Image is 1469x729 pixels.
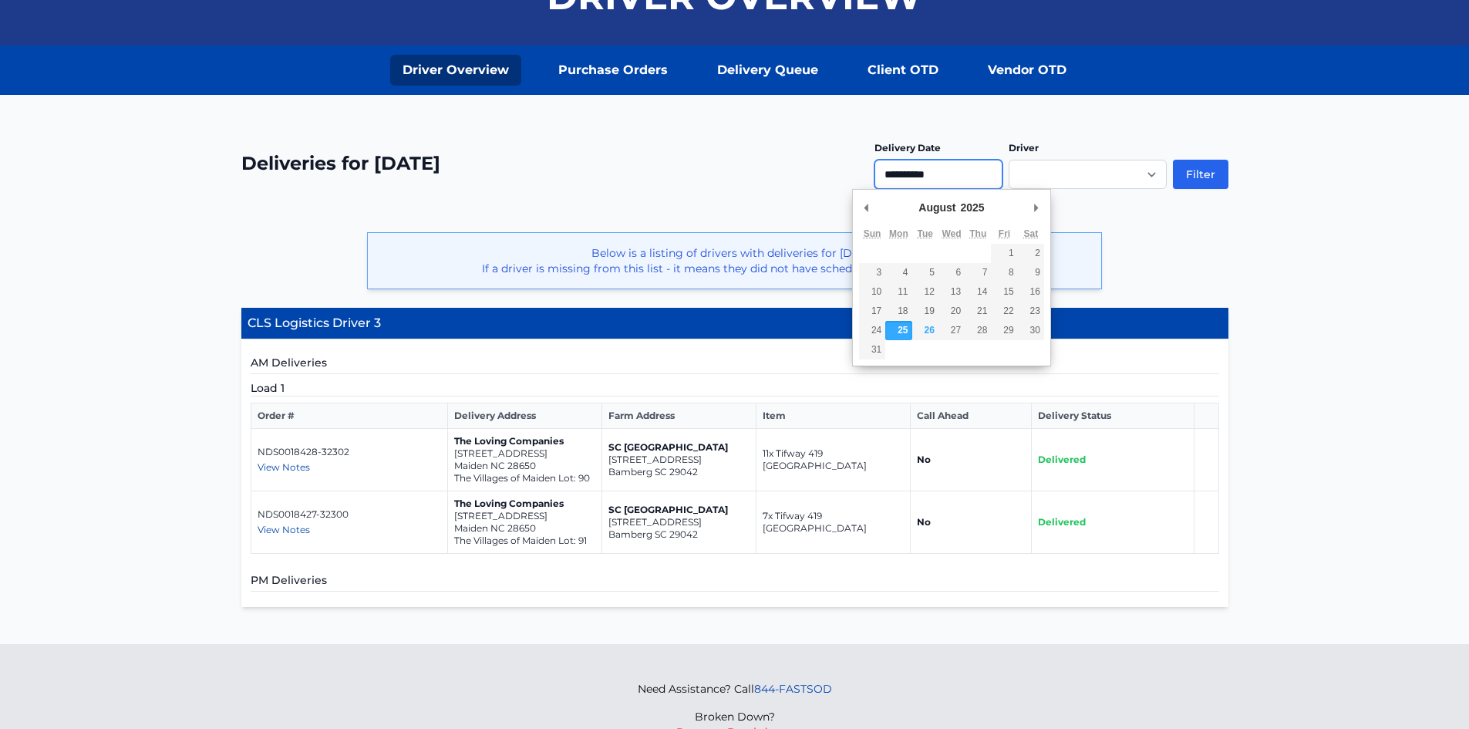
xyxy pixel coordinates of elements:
a: Delivery Queue [705,55,831,86]
p: Maiden NC 28650 [454,522,595,535]
p: [STREET_ADDRESS] [454,510,595,522]
td: 11x Tifway 419 [GEOGRAPHIC_DATA] [756,429,910,491]
div: 2025 [959,196,987,219]
button: 1 [991,244,1017,263]
h2: Deliveries for [DATE] [241,151,440,176]
span: Delivered [1038,454,1086,465]
p: NDS0018428-32302 [258,446,441,458]
button: 14 [965,282,991,302]
button: 10 [859,282,885,302]
p: The Villages of Maiden Lot: 91 [454,535,595,547]
h5: PM Deliveries [251,572,1219,592]
button: 15 [991,282,1017,302]
button: 19 [912,302,938,321]
button: 26 [912,321,938,340]
button: 9 [1018,263,1044,282]
abbr: Saturday [1023,228,1038,239]
p: Bamberg SC 29042 [608,466,750,478]
p: SC [GEOGRAPHIC_DATA] [608,504,750,516]
input: Use the arrow keys to pick a date [874,160,1002,189]
button: 28 [965,321,991,340]
strong: No [917,454,931,465]
button: 8 [991,263,1017,282]
th: Item [756,403,910,429]
button: 13 [938,282,965,302]
abbr: Friday [999,228,1010,239]
strong: No [917,516,931,528]
p: The Loving Companies [454,435,595,447]
p: Below is a listing of drivers with deliveries for [DATE]. If a driver is missing from this list -... [380,245,1089,276]
button: 11 [885,282,911,302]
abbr: Thursday [969,228,986,239]
button: 5 [912,263,938,282]
button: 16 [1018,282,1044,302]
button: Previous Month [859,196,874,219]
abbr: Sunday [864,228,881,239]
button: 31 [859,340,885,359]
button: 23 [1018,302,1044,321]
label: Driver [1009,142,1039,154]
p: Need Assistance? Call [638,681,832,697]
button: 21 [965,302,991,321]
a: Purchase Orders [546,55,680,86]
button: 6 [938,263,965,282]
button: 3 [859,263,885,282]
span: View Notes [258,461,310,473]
th: Order # [251,403,447,429]
button: 25 [885,321,911,340]
label: Delivery Date [874,142,941,154]
button: 30 [1018,321,1044,340]
p: Maiden NC 28650 [454,460,595,472]
button: 27 [938,321,965,340]
h5: AM Deliveries [251,355,1219,374]
p: The Loving Companies [454,498,595,510]
th: Delivery Status [1032,403,1194,429]
div: August [916,196,958,219]
a: Vendor OTD [975,55,1079,86]
button: Next Month [1029,196,1044,219]
p: Broken Down? [638,709,832,724]
th: Delivery Address [447,403,601,429]
p: [STREET_ADDRESS] [608,516,750,528]
p: [STREET_ADDRESS] [454,447,595,460]
button: 18 [885,302,911,321]
button: 29 [991,321,1017,340]
button: 20 [938,302,965,321]
p: The Villages of Maiden Lot: 90 [454,472,595,484]
a: 844-FASTSOD [754,682,832,696]
th: Call Ahead [910,403,1032,429]
button: 7 [965,263,991,282]
td: 7x Tifway 419 [GEOGRAPHIC_DATA] [756,491,910,554]
th: Farm Address [601,403,756,429]
abbr: Wednesday [942,228,961,239]
button: 12 [912,282,938,302]
span: View Notes [258,524,310,535]
button: 24 [859,321,885,340]
button: 2 [1018,244,1044,263]
abbr: Monday [889,228,908,239]
button: Filter [1173,160,1228,189]
a: Driver Overview [390,55,521,86]
button: 4 [885,263,911,282]
button: 22 [991,302,1017,321]
p: [STREET_ADDRESS] [608,454,750,466]
button: 17 [859,302,885,321]
a: Client OTD [855,55,951,86]
h4: CLS Logistics Driver 3 [241,308,1228,339]
span: Delivered [1038,516,1086,528]
p: NDS0018427-32300 [258,508,441,521]
p: Bamberg SC 29042 [608,528,750,541]
p: SC [GEOGRAPHIC_DATA] [608,441,750,454]
abbr: Tuesday [917,228,932,239]
h5: Load 1 [251,380,1219,397]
